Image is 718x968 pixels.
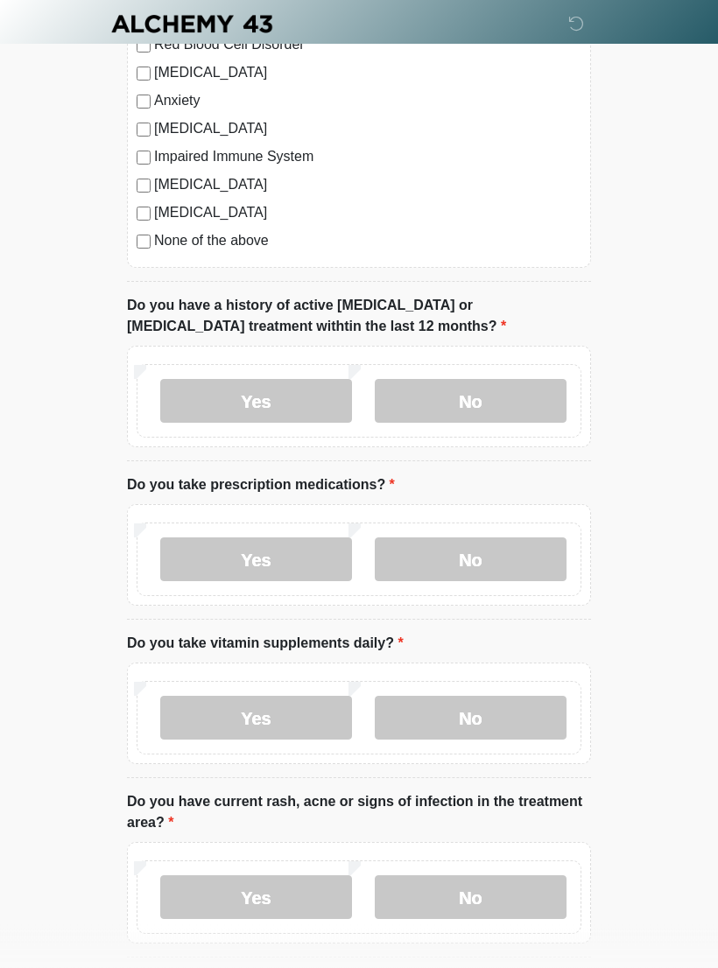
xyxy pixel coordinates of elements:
[137,123,151,137] input: [MEDICAL_DATA]
[154,119,581,140] label: [MEDICAL_DATA]
[154,147,581,168] label: Impaired Immune System
[375,538,567,582] label: No
[154,91,581,112] label: Anxiety
[137,235,151,249] input: None of the above
[127,296,591,338] label: Do you have a history of active [MEDICAL_DATA] or [MEDICAL_DATA] treatment withtin the last 12 mo...
[375,380,567,424] label: No
[137,151,151,165] input: Impaired Immune System
[137,67,151,81] input: [MEDICAL_DATA]
[160,697,352,740] label: Yes
[154,203,581,224] label: [MEDICAL_DATA]
[160,538,352,582] label: Yes
[154,63,581,84] label: [MEDICAL_DATA]
[154,231,581,252] label: None of the above
[160,876,352,920] label: Yes
[375,876,567,920] label: No
[127,634,404,655] label: Do you take vitamin supplements daily?
[127,792,591,834] label: Do you have current rash, acne or signs of infection in the treatment area?
[154,175,581,196] label: [MEDICAL_DATA]
[109,13,274,35] img: Alchemy 43 Logo
[137,95,151,109] input: Anxiety
[160,380,352,424] label: Yes
[127,475,395,496] label: Do you take prescription medications?
[137,179,151,193] input: [MEDICAL_DATA]
[137,207,151,221] input: [MEDICAL_DATA]
[375,697,567,740] label: No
